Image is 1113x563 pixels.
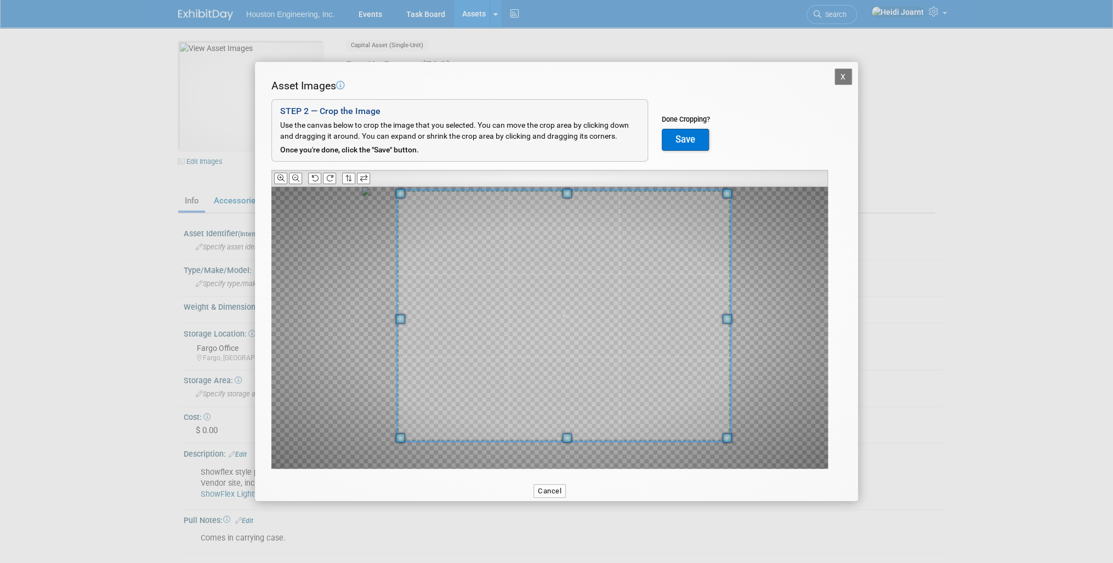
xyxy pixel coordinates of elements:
button: Flip Vertically [342,173,355,184]
button: Zoom Out [289,173,302,184]
button: Zoom In [274,173,287,184]
div: Done Cropping? [662,115,710,124]
button: Save [662,129,709,151]
button: Rotate Clockwise [323,173,336,184]
button: X [834,69,852,85]
button: Flip Horizontally [357,173,370,184]
div: Once you're done, click the "Save" button. [280,145,639,156]
span: Use the canvas below to crop the image that you selected. You can move the crop area by clicking ... [280,121,629,140]
div: STEP 2 — Crop the Image [280,105,639,118]
button: Cancel [533,484,566,498]
div: Asset Images [271,78,828,94]
button: Rotate Counter-clockwise [308,173,321,184]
